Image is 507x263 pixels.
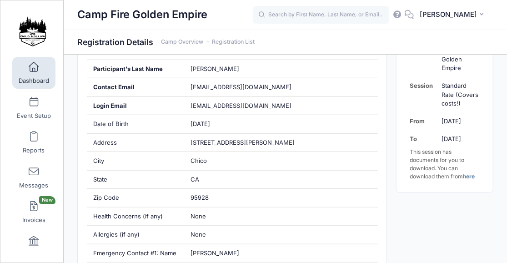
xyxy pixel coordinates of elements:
[23,147,45,155] span: Reports
[437,130,480,148] td: [DATE]
[410,130,437,148] td: To
[87,152,184,170] div: City
[39,196,55,204] span: New
[191,83,291,91] span: [EMAIL_ADDRESS][DOMAIN_NAME]
[12,57,55,89] a: Dashboard
[410,148,480,181] div: This session has documents for you to download. You can download them from
[410,77,437,112] td: Session
[191,194,209,201] span: 95928
[191,176,199,183] span: CA
[191,157,207,164] span: Chico
[19,77,49,85] span: Dashboard
[410,41,437,77] td: Event
[437,77,480,112] td: Standard Rate (Covers costs!)
[191,65,239,72] span: [PERSON_NAME]
[191,231,206,238] span: None
[191,139,295,146] span: [STREET_ADDRESS][PERSON_NAME]
[437,41,480,77] td: Camp Fire Golden Empire
[87,78,184,96] div: Contact Email
[191,212,206,220] span: None
[87,115,184,133] div: Date of Birth
[212,39,255,46] a: Registration List
[414,5,493,25] button: [PERSON_NAME]
[191,249,239,257] span: [PERSON_NAME]
[87,97,184,115] div: Login Email
[12,162,55,193] a: Messages
[437,112,480,130] td: [DATE]
[87,207,184,226] div: Health Concerns (if any)
[87,226,184,244] div: Allergies (if any)
[15,14,50,48] img: Camp Fire Golden Empire
[87,171,184,189] div: State
[87,60,184,78] div: Participant's Last Name
[0,10,64,53] a: Camp Fire Golden Empire
[87,134,184,152] div: Address
[161,39,203,46] a: Camp Overview
[410,112,437,130] td: From
[420,10,477,20] span: [PERSON_NAME]
[253,6,389,24] input: Search by First Name, Last Name, or Email...
[77,37,255,47] h1: Registration Details
[12,231,55,263] a: Financials
[191,101,304,111] span: [EMAIL_ADDRESS][DOMAIN_NAME]
[12,92,55,124] a: Event Setup
[22,217,45,224] span: Invoices
[12,196,55,228] a: InvoicesNew
[87,244,184,263] div: Emergency Contact #1: Name
[463,173,475,180] a: here
[191,120,210,127] span: [DATE]
[87,189,184,207] div: Zip Code
[17,112,51,120] span: Event Setup
[77,5,207,25] h1: Camp Fire Golden Empire
[12,126,55,158] a: Reports
[19,182,48,189] span: Messages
